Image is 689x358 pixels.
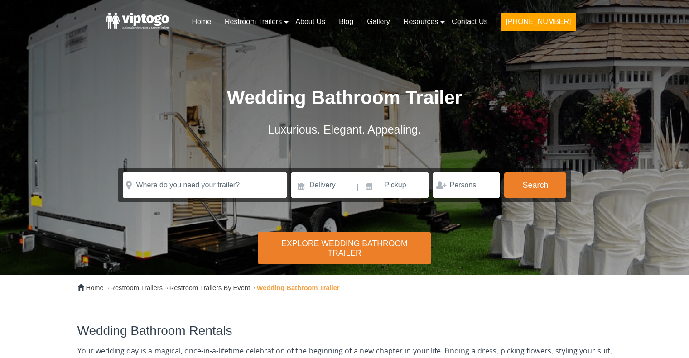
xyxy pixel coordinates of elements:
[257,284,340,291] strong: Wedding Bathroom Trailer
[501,13,575,31] button: [PHONE_NUMBER]
[86,284,340,291] span: → → →
[110,284,163,291] a: Restroom Trailers
[360,172,429,198] input: Pickup
[258,232,430,264] div: Explore Wedding Bathroom Trailer
[332,12,360,32] a: Blog
[357,172,359,201] span: |
[445,12,494,32] a: Contact Us
[360,12,397,32] a: Gallery
[504,172,566,198] button: Search
[86,284,104,291] a: Home
[185,12,218,32] a: Home
[227,87,462,108] span: Wedding Bathroom Trailer
[169,284,250,291] a: Restroom Trailers By Event
[218,12,289,32] a: Restroom Trailers
[291,172,356,198] input: Delivery
[123,172,287,198] input: Where do you need your trailer?
[289,12,332,32] a: About Us
[494,12,582,36] a: [PHONE_NUMBER]
[433,172,500,198] input: Persons
[77,324,612,338] h2: Wedding Bathroom Rentals
[268,123,421,136] span: Luxurious. Elegant. Appealing.
[397,12,445,32] a: Resources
